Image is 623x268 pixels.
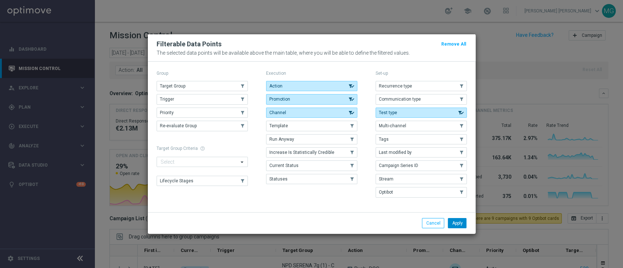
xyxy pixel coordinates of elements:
[379,110,397,115] span: Test type
[376,160,467,171] button: Campaign Series ID
[376,108,467,118] button: Test type
[448,218,466,228] button: Apply
[157,121,248,131] button: Re-evaluate Group
[376,121,467,131] button: Multi-channel
[376,94,467,104] button: Communication type
[266,160,357,171] button: Current Status
[266,81,357,91] button: Action
[379,97,421,102] span: Communication type
[157,40,222,48] h2: Filterable Data Points
[157,81,248,91] button: Target Group
[379,176,393,182] span: Stream
[269,97,290,102] span: Promotion
[269,83,282,89] span: Action
[376,174,467,184] button: Stream
[157,146,248,151] h1: Target Group Criteria
[376,134,467,144] button: Tags
[379,150,412,155] span: Last modified by
[269,163,299,168] span: Current Status
[379,83,412,89] span: Recurrence type
[157,70,248,76] p: Group
[379,123,406,128] span: Multi-channel
[157,94,248,104] button: Trigger
[269,137,294,142] span: Run Anyway
[376,70,467,76] p: Set-up
[266,108,357,118] button: Channel
[379,163,418,168] span: Campaign Series ID
[157,176,248,186] button: Lifecycle Stages
[269,150,334,155] span: Increase Is Statistically Credible
[266,147,357,158] button: Increase Is Statistically Credible
[376,147,467,158] button: Last modified by
[379,190,393,195] span: Optibot
[160,123,197,128] span: Re-evaluate Group
[269,123,288,128] span: Template
[160,110,174,115] span: Priority
[266,174,357,184] button: Statuses
[266,121,357,131] button: Template
[269,110,286,115] span: Channel
[157,50,467,56] p: The selected data points will be available above the main table, where you will be able to define...
[157,108,248,118] button: Priority
[379,137,389,142] span: Tags
[200,146,205,151] span: help_outline
[266,94,357,104] button: Promotion
[160,97,174,102] span: Trigger
[266,70,357,76] p: Execution
[376,81,467,91] button: Recurrence type
[422,218,444,228] button: Cancel
[160,178,193,183] span: Lifecycle Stages
[269,176,288,182] span: Statuses
[376,187,467,197] button: Optibot
[160,83,185,89] span: Target Group
[441,40,467,48] button: Remove All
[266,134,357,144] button: Run Anyway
